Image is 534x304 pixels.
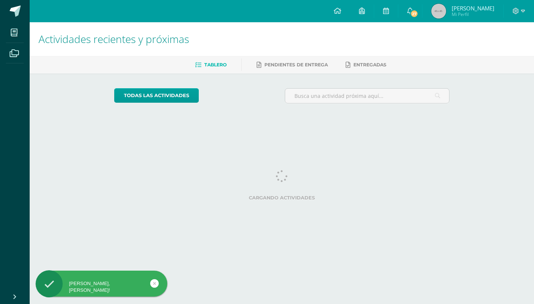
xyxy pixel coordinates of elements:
a: Entregadas [346,59,386,71]
span: 27 [410,10,418,18]
span: Actividades recientes y próximas [39,32,189,46]
span: Tablero [204,62,227,67]
a: Pendientes de entrega [257,59,328,71]
a: todas las Actividades [114,88,199,103]
span: Mi Perfil [452,11,494,17]
span: [PERSON_NAME] [452,4,494,12]
span: Pendientes de entrega [264,62,328,67]
img: 45x45 [431,4,446,19]
input: Busca una actividad próxima aquí... [285,89,449,103]
div: [PERSON_NAME], [PERSON_NAME]! [36,280,167,294]
a: Tablero [195,59,227,71]
span: Entregadas [353,62,386,67]
label: Cargando actividades [114,195,450,201]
